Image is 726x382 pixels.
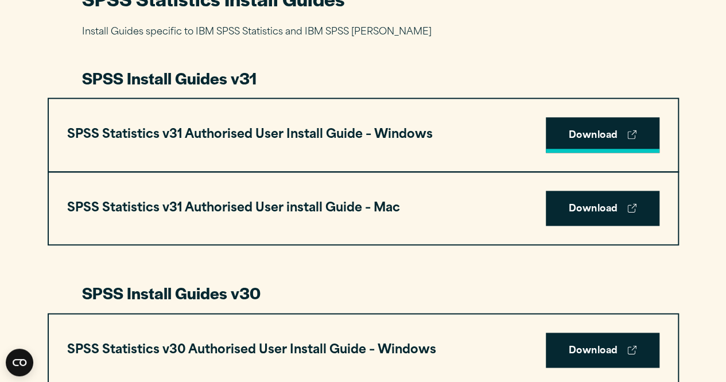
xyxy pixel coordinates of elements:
[82,67,645,89] h3: SPSS Install Guides v31
[546,191,659,226] a: Download
[82,282,645,304] h3: SPSS Install Guides v30
[6,349,33,376] button: Open CMP widget
[546,333,659,368] a: Download
[82,24,645,41] p: Install Guides specific to IBM SPSS Statistics and IBM SPSS [PERSON_NAME]
[67,124,433,146] h3: SPSS Statistics v31 Authorised User Install Guide – Windows
[546,117,659,153] a: Download
[67,339,436,361] h3: SPSS Statistics v30 Authorised User Install Guide – Windows
[67,198,400,219] h3: SPSS Statistics v31 Authorised User install Guide – Mac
